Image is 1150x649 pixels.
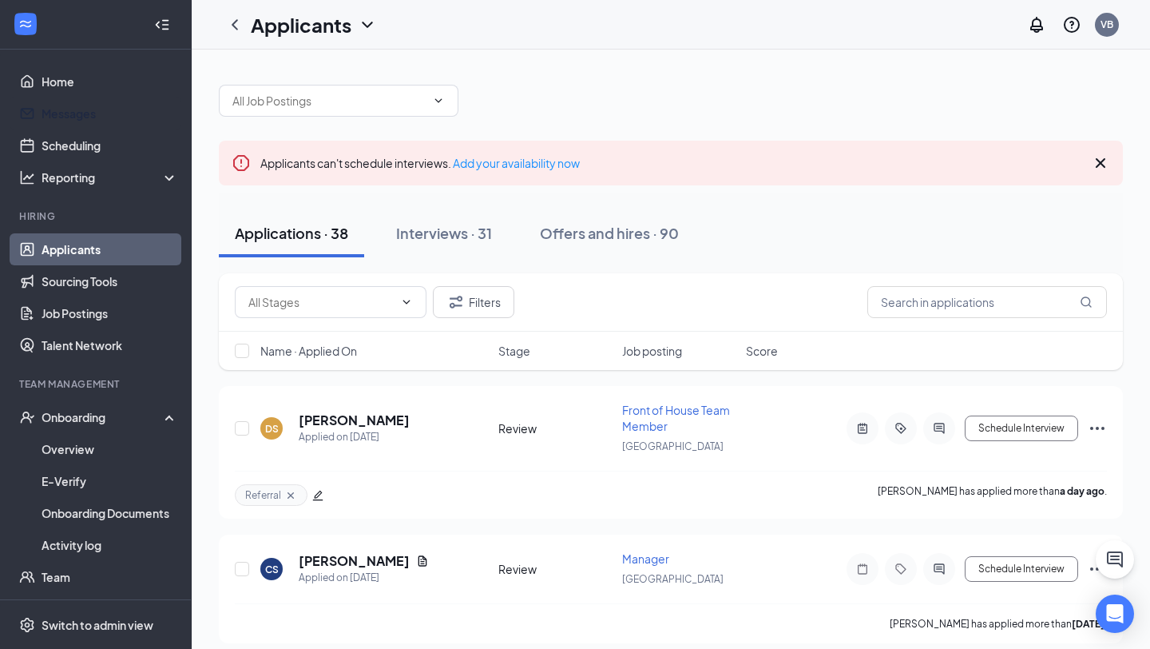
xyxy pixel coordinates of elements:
span: Manager [622,551,669,566]
span: edit [312,490,323,501]
input: All Job Postings [232,92,426,109]
svg: QuestionInfo [1062,15,1081,34]
svg: Tag [891,563,910,575]
p: [PERSON_NAME] has applied more than . [878,484,1107,506]
input: All Stages [248,293,394,311]
svg: WorkstreamLogo [18,16,34,32]
svg: Collapse [154,17,170,33]
a: Sourcing Tools [42,265,178,297]
a: Onboarding Documents [42,497,178,529]
svg: Error [232,153,251,173]
div: Onboarding [42,409,165,425]
div: Applications · 38 [235,223,348,243]
b: a day ago [1060,485,1104,497]
svg: Cross [1091,153,1110,173]
a: Talent Network [42,329,178,361]
svg: Ellipses [1088,419,1107,438]
div: VB [1100,18,1113,31]
div: DS [265,422,279,436]
svg: Ellipses [1088,559,1107,579]
a: Documents [42,593,178,625]
a: Applicants [42,233,178,265]
button: Schedule Interview [965,416,1078,441]
svg: Document [416,555,429,567]
button: Schedule Interview [965,556,1078,582]
div: Applied on [DATE] [299,570,429,586]
span: Applicants can't schedule interviews. [260,156,580,170]
div: Review [498,561,613,577]
h5: [PERSON_NAME] [299,552,410,570]
span: [GEOGRAPHIC_DATA] [622,573,724,585]
div: Offers and hires · 90 [540,223,679,243]
svg: ActiveChat [930,563,949,575]
div: Open Intercom Messenger [1096,595,1134,633]
svg: ChevronDown [358,15,377,34]
svg: Notifications [1027,15,1046,34]
span: Referral [245,488,281,502]
div: Switch to admin view [42,617,153,633]
svg: ChevronDown [432,94,445,107]
div: Review [498,420,613,436]
a: Messages [42,98,178,129]
div: Team Management [19,377,175,391]
svg: UserCheck [19,409,35,425]
div: Reporting [42,169,179,185]
span: [GEOGRAPHIC_DATA] [622,440,724,452]
svg: ActiveNote [853,422,872,435]
input: Search in applications [867,286,1107,318]
button: Filter Filters [433,286,514,318]
a: Overview [42,433,178,465]
a: E-Verify [42,465,178,497]
a: Team [42,561,178,593]
svg: Filter [446,293,466,312]
a: Scheduling [42,129,178,161]
b: [DATE] [1072,618,1104,630]
div: Hiring [19,209,175,223]
span: Score [746,343,778,359]
span: Name · Applied On [260,343,357,359]
svg: ChatActive [1105,550,1124,569]
p: [PERSON_NAME] has applied more than . [890,617,1107,631]
span: Stage [498,343,530,359]
h5: [PERSON_NAME] [299,412,410,429]
svg: ActiveChat [930,422,949,435]
svg: Settings [19,617,35,633]
div: CS [265,563,279,576]
div: Applied on [DATE] [299,429,410,445]
svg: ChevronDown [400,296,413,309]
h1: Applicants [251,11,351,38]
div: Interviews · 31 [396,223,492,243]
span: Front of House Team Member [622,403,730,433]
svg: MagnifyingGlass [1080,296,1092,309]
a: Add your availability now [453,156,580,170]
svg: Cross [284,489,297,502]
svg: Note [853,563,872,575]
svg: ActiveTag [891,422,910,435]
a: Home [42,66,178,98]
a: Activity log [42,529,178,561]
button: ChatActive [1096,540,1134,579]
a: Job Postings [42,297,178,329]
span: Job posting [622,343,682,359]
svg: Analysis [19,169,35,185]
svg: ChevronLeft [225,15,244,34]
